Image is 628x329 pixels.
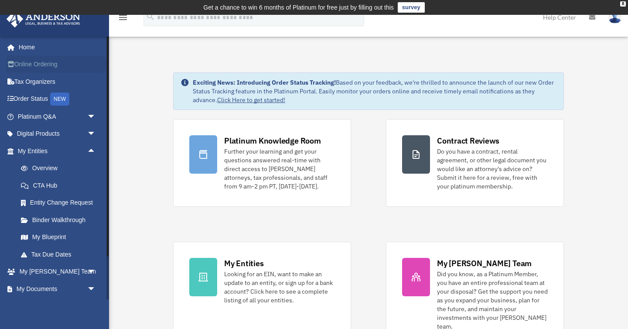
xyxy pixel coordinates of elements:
[87,125,105,143] span: arrow_drop_down
[224,135,321,146] div: Platinum Knowledge Room
[12,246,109,263] a: Tax Due Dates
[50,93,69,106] div: NEW
[87,108,105,126] span: arrow_drop_down
[6,38,105,56] a: Home
[6,263,109,281] a: My [PERSON_NAME] Teamarrow_drop_down
[437,135,499,146] div: Contract Reviews
[118,15,128,23] a: menu
[12,177,109,194] a: CTA Hub
[620,1,626,7] div: close
[437,147,548,191] div: Do you have a contract, rental agreement, or other legal document you would like an attorney's ad...
[118,12,128,23] i: menu
[6,125,109,143] a: Digital Productsarrow_drop_down
[6,90,109,108] a: Order StatusNEW
[12,194,109,212] a: Entity Change Request
[224,147,335,191] div: Further your learning and get your questions answered real-time with direct access to [PERSON_NAM...
[6,298,109,315] a: Online Learningarrow_drop_down
[12,211,109,229] a: Binder Walkthrough
[608,11,621,24] img: User Pic
[437,258,532,269] div: My [PERSON_NAME] Team
[87,142,105,160] span: arrow_drop_up
[224,270,335,305] div: Looking for an EIN, want to make an update to an entity, or sign up for a bank account? Click her...
[6,280,109,298] a: My Documentsarrow_drop_down
[6,108,109,125] a: Platinum Q&Aarrow_drop_down
[87,280,105,298] span: arrow_drop_down
[6,73,109,90] a: Tax Organizers
[146,12,155,21] i: search
[203,2,394,13] div: Get a chance to win 6 months of Platinum for free just by filling out this
[87,263,105,281] span: arrow_drop_down
[217,96,285,104] a: Click Here to get started!
[193,78,556,104] div: Based on your feedback, we're thrilled to announce the launch of our new Order Status Tracking fe...
[193,79,336,86] strong: Exciting News: Introducing Order Status Tracking!
[6,56,109,73] a: Online Ordering
[12,229,109,246] a: My Blueprint
[224,258,263,269] div: My Entities
[6,142,109,160] a: My Entitiesarrow_drop_up
[87,298,105,315] span: arrow_drop_down
[12,160,109,177] a: Overview
[398,2,425,13] a: survey
[4,10,83,27] img: Anderson Advisors Platinum Portal
[386,119,564,207] a: Contract Reviews Do you have a contract, rental agreement, or other legal document you would like...
[173,119,351,207] a: Platinum Knowledge Room Further your learning and get your questions answered real-time with dire...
